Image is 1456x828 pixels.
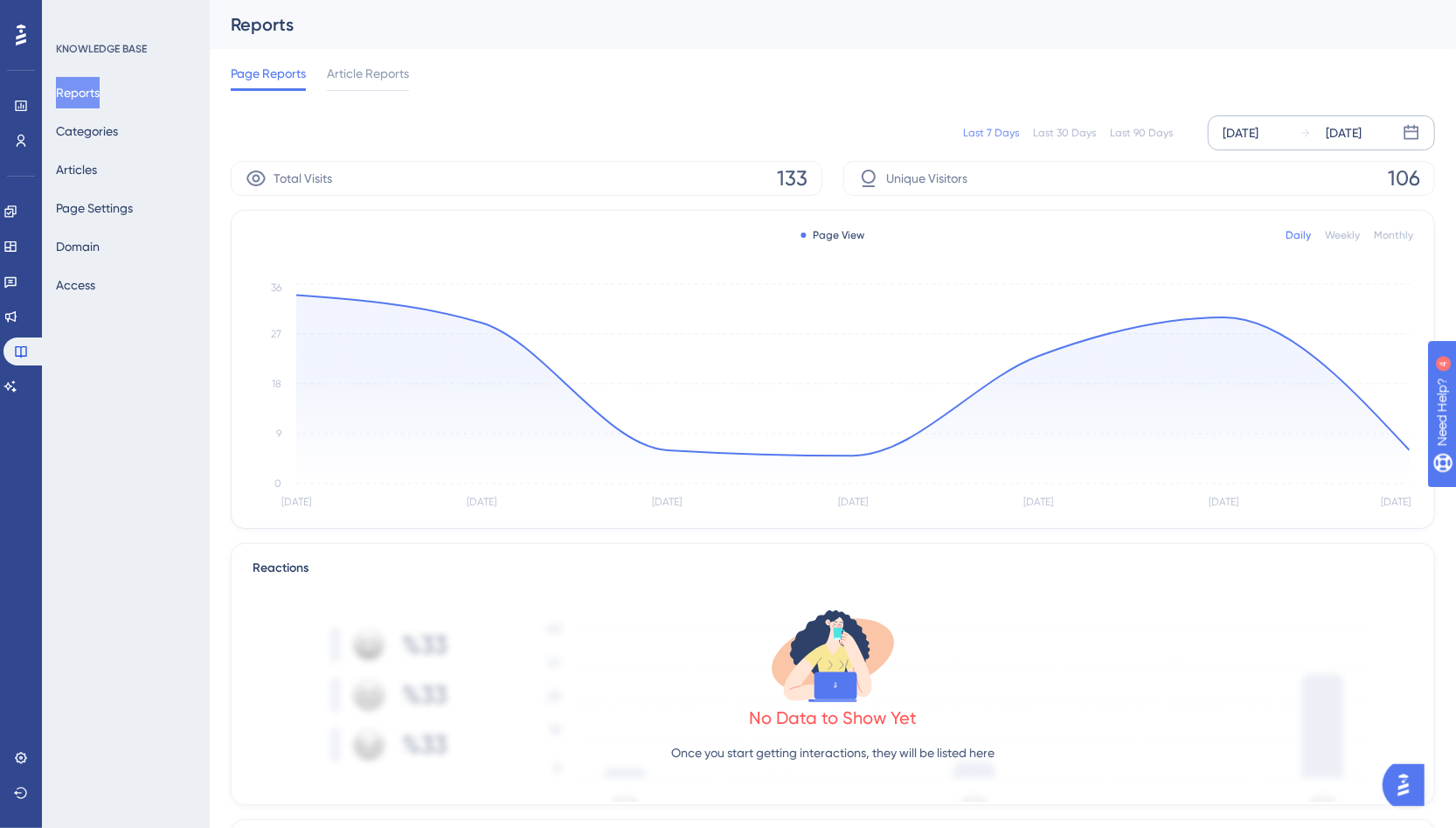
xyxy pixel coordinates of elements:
[1033,126,1096,140] div: Last 30 Days
[56,42,147,56] div: KNOWLEDGE BASE
[276,428,281,440] tspan: 9
[271,328,281,340] tspan: 27
[56,231,100,262] button: Domain
[1382,497,1411,509] tspan: [DATE]
[777,164,808,192] span: 133
[963,126,1019,140] div: Last 7 Days
[231,63,306,84] span: Page Reports
[272,378,281,390] tspan: 18
[1388,164,1420,192] span: 106
[1374,228,1413,242] div: Monthly
[121,9,127,23] div: 4
[1326,122,1362,143] div: [DATE]
[271,282,281,294] tspan: 36
[749,706,917,730] div: No Data to Show Yet
[231,12,1391,37] div: Reports
[327,63,409,84] span: Article Reports
[1210,497,1239,509] tspan: [DATE]
[1286,228,1311,242] div: Daily
[653,497,683,509] tspan: [DATE]
[56,77,100,108] button: Reports
[838,497,868,509] tspan: [DATE]
[253,558,1413,579] div: Reactions
[56,115,118,147] button: Categories
[274,168,332,189] span: Total Visits
[281,497,311,509] tspan: [DATE]
[274,477,281,490] tspan: 0
[467,497,496,509] tspan: [DATE]
[1223,122,1258,143] div: [DATE]
[1383,759,1435,811] iframe: UserGuiding AI Assistant Launcher
[1325,228,1360,242] div: Weekly
[56,269,95,301] button: Access
[801,228,865,242] div: Page View
[56,154,97,185] button: Articles
[671,742,995,763] p: Once you start getting interactions, they will be listed here
[1110,126,1173,140] div: Last 90 Days
[886,168,967,189] span: Unique Visitors
[41,4,109,25] span: Need Help?
[56,192,133,224] button: Page Settings
[1023,497,1053,509] tspan: [DATE]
